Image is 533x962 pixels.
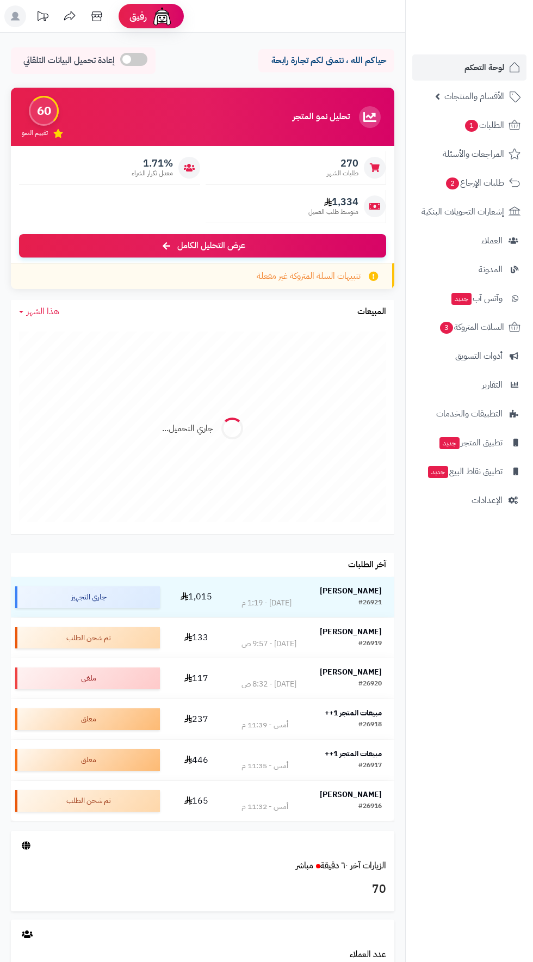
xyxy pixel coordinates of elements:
span: طلبات الشهر [327,169,358,178]
td: 133 [164,618,229,658]
h3: آخر الطلبات [348,560,386,570]
span: جديد [428,466,448,478]
span: 2 [446,177,459,189]
div: جاري التحميل... [162,422,213,435]
span: 1 [465,120,478,132]
span: عرض التحليل الكامل [177,240,245,252]
td: 165 [164,781,229,821]
div: ملغي [15,667,160,689]
span: التطبيقات والخدمات [436,406,503,421]
p: حياكم الله ، نتمنى لكم تجارة رابحة [266,54,386,67]
a: الإعدادات [412,487,526,513]
span: تطبيق نقاط البيع [427,464,503,479]
div: [DATE] - 8:32 ص [241,679,296,690]
h3: 70 [19,880,386,899]
div: #26916 [358,801,382,812]
h3: المبيعات [357,307,386,317]
span: متوسط طلب العميل [308,207,358,217]
span: 270 [327,157,358,169]
span: 1.71% [132,157,173,169]
span: المدونة [479,262,503,277]
div: [DATE] - 9:57 ص [241,639,296,649]
span: تنبيهات السلة المتروكة غير مفعلة [257,270,361,283]
span: لوحة التحكم [464,60,504,75]
strong: [PERSON_NAME] [320,626,382,638]
div: معلق [15,749,160,771]
a: تطبيق المتجرجديد [412,430,526,456]
a: لوحة التحكم [412,54,526,81]
a: أدوات التسويق [412,343,526,369]
div: معلق [15,708,160,730]
a: التطبيقات والخدمات [412,401,526,427]
h3: تحليل نمو المتجر [293,112,350,122]
span: هذا الشهر [27,305,59,318]
strong: مبيعات المتجر 1++ [325,748,382,759]
td: 446 [164,740,229,780]
a: العملاء [412,228,526,254]
strong: [PERSON_NAME] [320,666,382,678]
a: الطلبات1 [412,112,526,138]
a: التقارير [412,372,526,398]
div: #26917 [358,761,382,771]
a: طلبات الإرجاع2 [412,170,526,196]
div: [DATE] - 1:19 م [241,598,292,609]
small: مباشر [296,859,313,872]
a: المدونة [412,256,526,283]
span: رفيق [129,10,147,23]
a: عدد العملاء [350,948,386,961]
a: السلات المتروكة3 [412,314,526,340]
div: تم شحن الطلب [15,627,160,649]
a: تحديثات المنصة [29,5,56,30]
span: الطلبات [464,118,504,133]
a: الزيارات آخر ٦٠ دقيقةمباشر [296,859,386,872]
span: طلبات الإرجاع [445,175,504,191]
div: جاري التجهيز [15,586,160,608]
span: السلات المتروكة [439,320,504,335]
span: وآتس آب [450,291,503,306]
div: #26921 [358,598,382,609]
td: 117 [164,658,229,698]
span: المراجعات والأسئلة [443,146,504,162]
a: هذا الشهر [19,305,59,318]
strong: مبيعات المتجر 1++ [325,707,382,719]
span: جديد [451,293,472,305]
span: إشعارات التحويلات البنكية [422,204,504,219]
span: تطبيق المتجر [438,435,503,450]
a: المراجعات والأسئلة [412,141,526,167]
div: #26920 [358,679,382,690]
td: 237 [164,699,229,739]
span: التقارير [482,377,503,393]
a: عرض التحليل الكامل [19,234,386,258]
span: معدل تكرار الشراء [132,169,173,178]
div: أمس - 11:35 م [241,761,288,771]
a: تطبيق نقاط البيعجديد [412,458,526,485]
span: الأقسام والمنتجات [444,89,504,104]
div: تم شحن الطلب [15,790,160,812]
a: إشعارات التحويلات البنكية [412,199,526,225]
span: 3 [440,322,453,334]
div: #26918 [358,720,382,731]
span: الإعدادات [472,493,503,508]
td: 1,015 [164,577,229,617]
div: أمس - 11:32 م [241,801,288,812]
div: أمس - 11:39 م [241,720,288,731]
div: #26919 [358,639,382,649]
img: ai-face.png [151,5,173,27]
span: إعادة تحميل البيانات التلقائي [23,54,115,67]
span: تقييم النمو [22,128,48,138]
span: أدوات التسويق [455,348,503,364]
a: وآتس آبجديد [412,285,526,311]
strong: [PERSON_NAME] [320,585,382,597]
span: 1,334 [308,196,358,208]
span: جديد [439,437,460,449]
strong: [PERSON_NAME] [320,789,382,800]
span: العملاء [481,233,503,248]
